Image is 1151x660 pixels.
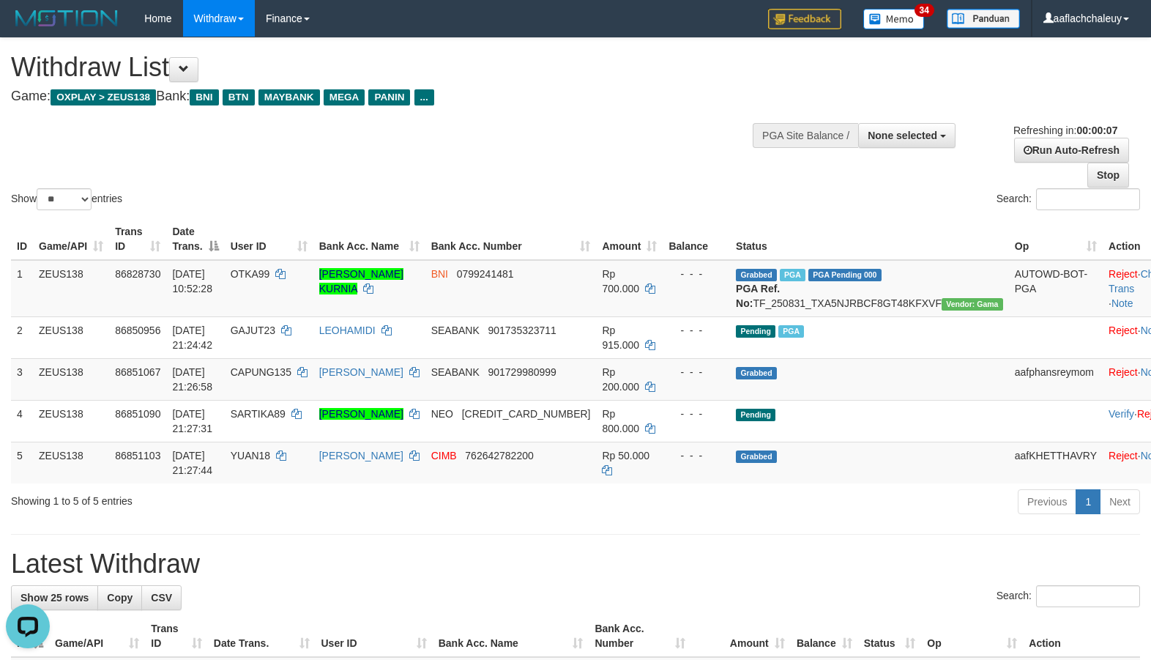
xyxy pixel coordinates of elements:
[49,615,145,657] th: Game/API: activate to sort column ascending
[172,450,212,476] span: [DATE] 21:27:44
[172,268,212,294] span: [DATE] 10:52:28
[488,366,556,378] span: Copy 901729980999 to clipboard
[172,408,212,434] span: [DATE] 21:27:31
[231,325,275,336] span: GAJUT23
[319,268,403,294] a: [PERSON_NAME] KURNIA
[33,400,109,442] td: ZEUS138
[602,450,649,461] span: Rp 50.000
[791,615,858,657] th: Balance: activate to sort column ascending
[425,218,597,260] th: Bank Acc. Number: activate to sort column ascending
[1111,297,1133,309] a: Note
[602,408,639,434] span: Rp 800.000
[11,218,33,260] th: ID
[11,89,753,104] h4: Game: Bank:
[1023,615,1140,657] th: Action
[488,325,556,336] span: Copy 901735323711 to clipboard
[736,409,775,421] span: Pending
[602,366,639,393] span: Rp 200.000
[21,592,89,604] span: Show 25 rows
[11,53,753,82] h1: Withdraw List
[115,366,160,378] span: 86851067
[51,89,156,105] span: OXPLAY > ZEUS138
[602,268,639,294] span: Rp 700.000
[11,260,33,317] td: 1
[115,268,160,280] span: 86828730
[915,4,934,17] span: 34
[602,325,639,351] span: Rp 915.000
[1109,366,1138,378] a: Reject
[145,615,208,657] th: Trans ID: activate to sort column ascending
[11,442,33,483] td: 5
[457,268,514,280] span: Copy 0799241481 to clipboard
[223,89,255,105] span: BTN
[431,366,480,378] span: SEABANK
[668,323,724,338] div: - - -
[97,585,142,610] a: Copy
[258,89,320,105] span: MAYBANK
[172,325,212,351] span: [DATE] 21:24:42
[736,450,777,463] span: Grabbed
[115,408,160,420] span: 86851090
[1036,585,1140,607] input: Search:
[663,218,730,260] th: Balance
[1036,188,1140,210] input: Search:
[319,408,403,420] a: [PERSON_NAME]
[11,316,33,358] td: 2
[37,188,92,210] select: Showentries
[11,585,98,610] a: Show 25 rows
[11,188,122,210] label: Show entries
[596,218,663,260] th: Amount: activate to sort column ascending
[324,89,365,105] span: MEGA
[736,269,777,281] span: Grabbed
[6,6,50,50] button: Open LiveChat chat widget
[1109,450,1138,461] a: Reject
[431,450,457,461] span: CIMB
[736,325,775,338] span: Pending
[231,450,270,461] span: YUAN18
[780,269,805,281] span: Marked by aafsreyleap
[431,408,453,420] span: NEO
[691,615,791,657] th: Amount: activate to sort column ascending
[11,400,33,442] td: 4
[319,366,403,378] a: [PERSON_NAME]
[33,358,109,400] td: ZEUS138
[462,408,591,420] span: Copy 5859459281971092 to clipboard
[1100,489,1140,514] a: Next
[431,268,448,280] span: BNI
[33,316,109,358] td: ZEUS138
[997,188,1140,210] label: Search:
[465,450,533,461] span: Copy 762642782200 to clipboard
[33,260,109,317] td: ZEUS138
[107,592,133,604] span: Copy
[172,366,212,393] span: [DATE] 21:26:58
[11,488,469,508] div: Showing 1 to 5 of 5 entries
[768,9,841,29] img: Feedback.jpg
[33,442,109,483] td: ZEUS138
[11,7,122,29] img: MOTION_logo.png
[921,615,1023,657] th: Op: activate to sort column ascending
[808,269,882,281] span: PGA Pending
[730,218,1009,260] th: Status
[668,267,724,281] div: - - -
[368,89,410,105] span: PANIN
[736,367,777,379] span: Grabbed
[778,325,804,338] span: Marked by aaftrukkakada
[115,325,160,336] span: 86850956
[208,615,316,657] th: Date Trans.: activate to sort column ascending
[730,260,1009,317] td: TF_250831_TXA5NJRBCF8GT48KFXVF
[1076,489,1100,514] a: 1
[1009,442,1103,483] td: aafKHETTHAVRY
[863,9,925,29] img: Button%20Memo.svg
[231,366,291,378] span: CAPUNG135
[942,298,1003,311] span: Vendor URL: https://trx31.1velocity.biz
[319,450,403,461] a: [PERSON_NAME]
[151,592,172,604] span: CSV
[858,615,922,657] th: Status: activate to sort column ascending
[33,218,109,260] th: Game/API: activate to sort column ascending
[858,123,956,148] button: None selected
[431,325,480,336] span: SEABANK
[1014,138,1129,163] a: Run Auto-Refresh
[1009,218,1103,260] th: Op: activate to sort column ascending
[141,585,182,610] a: CSV
[225,218,313,260] th: User ID: activate to sort column ascending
